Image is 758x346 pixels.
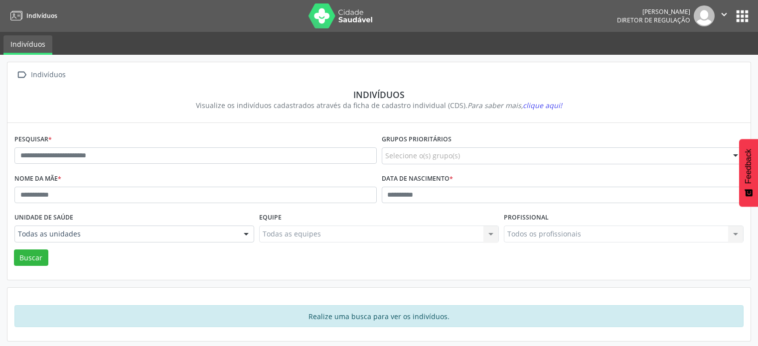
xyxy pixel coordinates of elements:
[744,149,753,184] span: Feedback
[14,210,73,226] label: Unidade de saúde
[14,68,29,82] i: 
[382,171,453,187] label: Data de nascimento
[29,68,67,82] div: Indivíduos
[523,101,562,110] span: clique aqui!
[26,11,57,20] span: Indivíduos
[719,9,730,20] i: 
[3,35,52,55] a: Indivíduos
[14,132,52,147] label: Pesquisar
[14,68,67,82] a:  Indivíduos
[467,101,562,110] i: Para saber mais,
[734,7,751,25] button: apps
[382,132,452,147] label: Grupos prioritários
[504,210,549,226] label: Profissional
[21,100,737,111] div: Visualize os indivíduos cadastrados através da ficha de cadastro individual (CDS).
[7,7,57,24] a: Indivíduos
[14,249,48,266] button: Buscar
[617,7,690,16] div: [PERSON_NAME]
[21,89,737,100] div: Indivíduos
[14,171,61,187] label: Nome da mãe
[739,139,758,207] button: Feedback - Mostrar pesquisa
[715,5,734,26] button: 
[18,229,234,239] span: Todas as unidades
[259,210,282,226] label: Equipe
[694,5,715,26] img: img
[617,16,690,24] span: Diretor de regulação
[14,305,744,327] div: Realize uma busca para ver os indivíduos.
[385,150,460,161] span: Selecione o(s) grupo(s)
